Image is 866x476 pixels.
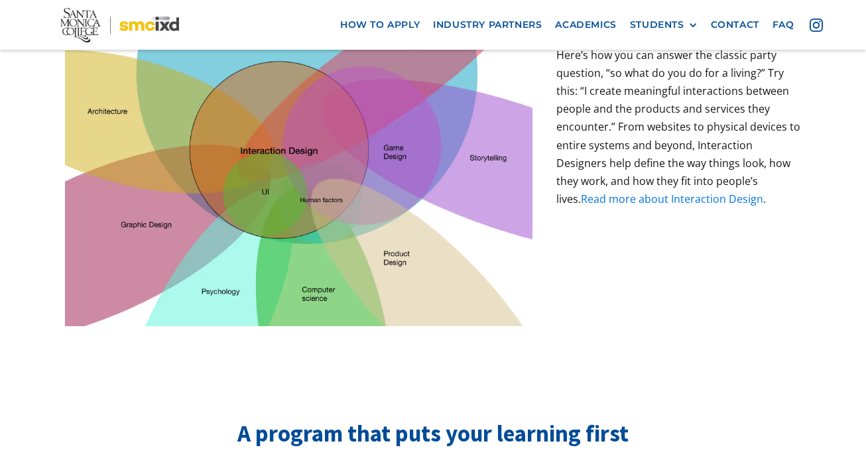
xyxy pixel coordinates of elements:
p: Here’s how you can answer the classic party question, “so what do you do for a living?” Try this:... [556,46,801,209]
h2: A program that puts your learning first [65,419,801,449]
a: faq [766,13,801,37]
img: icon - instagram [810,19,823,32]
a: contact [704,13,766,37]
a: Read more about Interaction Design [581,192,763,206]
img: Santa Monica College - SMC IxD logo [60,7,178,42]
img: venn diagram showing how your career can be built from the IxD Bachelor's Degree and your interes... [65,9,532,327]
a: Academics [548,13,623,37]
div: STUDENTS [630,19,684,30]
div: STUDENTS [630,19,698,30]
a: industry partners [426,13,548,37]
a: how to apply [334,13,426,37]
